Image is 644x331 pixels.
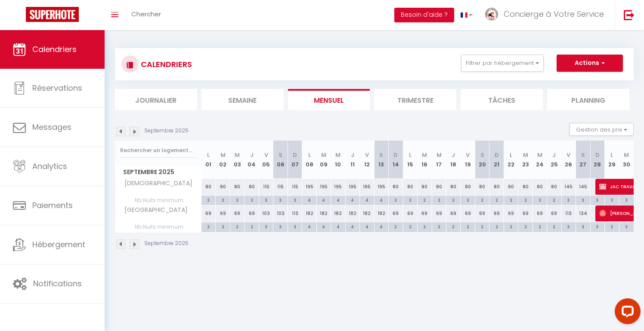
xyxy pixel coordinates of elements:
[230,179,244,195] div: 80
[576,141,590,179] th: 27
[302,205,316,221] div: 182
[480,151,484,159] abbr: S
[533,179,547,195] div: 80
[418,205,432,221] div: 69
[32,161,67,172] span: Analytics
[446,196,460,204] div: 2
[235,151,240,159] abbr: M
[403,179,417,195] div: 80
[302,222,316,230] div: 4
[489,205,504,221] div: 69
[33,278,82,289] span: Notifications
[375,196,388,204] div: 4
[475,222,489,230] div: 2
[216,141,230,179] th: 02
[437,151,442,159] abbr: M
[389,179,403,195] div: 80
[409,151,412,159] abbr: L
[610,151,613,159] abbr: L
[446,179,460,195] div: 80
[207,151,210,159] abbr: L
[245,196,258,204] div: 2
[32,44,77,55] span: Calendriers
[302,196,316,204] div: 4
[293,151,297,159] abbr: D
[360,179,374,195] div: 195
[259,222,273,230] div: 3
[32,83,82,93] span: Réservations
[518,205,533,221] div: 69
[562,196,576,204] div: 3
[365,151,369,159] abbr: V
[317,222,331,230] div: 4
[418,222,431,230] div: 2
[331,205,345,221] div: 182
[331,222,345,230] div: 4
[317,196,331,204] div: 4
[288,179,302,195] div: 115
[523,151,528,159] abbr: M
[360,222,374,230] div: 4
[466,151,470,159] abbr: V
[475,179,489,195] div: 80
[557,55,623,72] button: Actions
[608,295,644,331] iframe: LiveChat chat widget
[32,200,73,211] span: Paiements
[570,123,634,136] button: Gestion des prix
[321,151,326,159] abbr: M
[561,141,576,179] th: 26
[259,205,273,221] div: 103
[576,196,590,204] div: 3
[308,151,311,159] abbr: L
[273,222,287,230] div: 3
[562,222,576,230] div: 3
[273,205,288,221] div: 103
[485,8,498,21] img: ...
[581,151,585,159] abbr: S
[374,89,456,110] li: Trimestre
[331,196,345,204] div: 4
[432,141,446,179] th: 17
[375,222,388,230] div: 4
[461,222,474,230] div: 2
[533,141,547,179] th: 24
[345,179,359,195] div: 195
[201,141,216,179] th: 01
[131,9,161,18] span: Chercher
[302,179,316,195] div: 195
[504,196,518,204] div: 2
[432,196,446,204] div: 2
[504,141,518,179] th: 22
[403,222,417,230] div: 2
[201,179,216,195] div: 80
[504,179,518,195] div: 80
[117,205,190,215] span: [GEOGRAPHIC_DATA]
[273,179,288,195] div: 115
[576,179,590,195] div: 145
[475,196,489,204] div: 2
[259,141,273,179] th: 05
[216,196,229,204] div: 2
[259,196,273,204] div: 3
[220,151,226,159] abbr: M
[418,141,432,179] th: 16
[117,179,195,188] span: [DEMOGRAPHIC_DATA]
[489,196,503,204] div: 2
[32,122,71,132] span: Messages
[576,222,590,230] div: 3
[510,151,512,159] abbr: L
[389,141,403,179] th: 14
[389,205,403,221] div: 69
[567,151,570,159] abbr: V
[547,196,561,204] div: 2
[379,151,383,159] abbr: S
[288,222,302,230] div: 3
[288,196,302,204] div: 3
[624,9,635,20] img: logout
[619,222,634,230] div: 3
[115,166,201,178] span: Septembre 2025
[345,141,359,179] th: 11
[345,205,359,221] div: 182
[552,151,556,159] abbr: J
